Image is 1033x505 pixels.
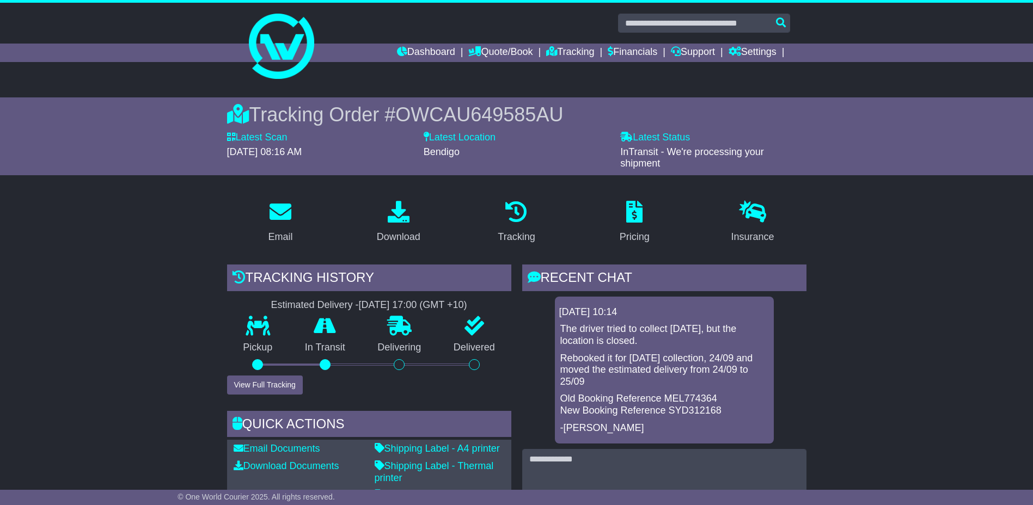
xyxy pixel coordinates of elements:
[424,146,460,157] span: Bendigo
[468,44,533,62] a: Quote/Book
[620,132,690,144] label: Latest Status
[613,197,657,248] a: Pricing
[724,197,781,248] a: Insurance
[498,230,535,244] div: Tracking
[671,44,715,62] a: Support
[560,393,768,416] p: Old Booking Reference MEL774364 New Booking Reference SYD312168
[227,132,288,144] label: Latest Scan
[227,264,511,294] div: Tracking history
[227,146,302,157] span: [DATE] 08:16 AM
[359,299,467,311] div: [DATE] 17:00 (GMT +10)
[560,422,768,434] p: -[PERSON_NAME]
[227,411,511,440] div: Quick Actions
[559,306,769,318] div: [DATE] 10:14
[362,342,438,354] p: Delivering
[234,460,339,471] a: Download Documents
[377,230,420,244] div: Download
[375,443,500,454] a: Shipping Label - A4 printer
[234,443,320,454] a: Email Documents
[227,375,303,395] button: View Full Tracking
[560,323,768,347] p: The driver tried to collect [DATE], but the location is closed.
[178,492,335,501] span: © One World Courier 2025. All rights reserved.
[620,230,650,244] div: Pricing
[424,132,496,144] label: Latest Location
[491,197,542,248] a: Tracking
[375,460,494,483] a: Shipping Label - Thermal printer
[227,342,289,354] p: Pickup
[261,197,299,248] a: Email
[522,264,806,294] div: RECENT CHAT
[227,299,511,311] div: Estimated Delivery -
[729,44,777,62] a: Settings
[620,146,764,169] span: InTransit - We're processing your shipment
[395,103,563,126] span: OWCAU649585AU
[731,230,774,244] div: Insurance
[397,44,455,62] a: Dashboard
[560,353,768,388] p: Rebooked it for [DATE] collection, 24/09 and moved the estimated delivery from 24/09 to 25/09
[268,230,292,244] div: Email
[608,44,657,62] a: Financials
[546,44,594,62] a: Tracking
[227,103,806,126] div: Tracking Order #
[370,197,427,248] a: Download
[289,342,362,354] p: In Transit
[437,342,511,354] p: Delivered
